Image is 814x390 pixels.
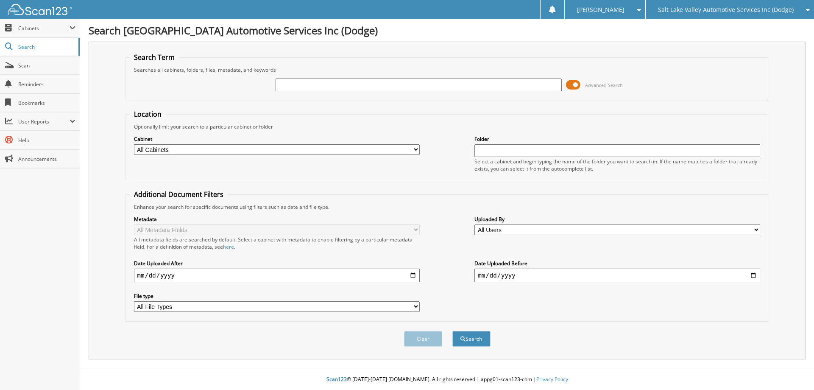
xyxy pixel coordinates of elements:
[130,203,765,210] div: Enhance your search for specific documents using filters such as date and file type.
[18,81,75,88] span: Reminders
[130,53,179,62] legend: Search Term
[326,376,347,383] span: Scan123
[474,260,760,267] label: Date Uploaded Before
[134,135,420,143] label: Cabinet
[536,376,568,383] a: Privacy Policy
[130,190,228,199] legend: Additional Document Filters
[89,23,806,37] h1: Search [GEOGRAPHIC_DATA] Automotive Services Inc (Dodge)
[474,158,760,172] div: Select a cabinet and begin typing the name of the folder you want to search in. If the name match...
[134,236,420,250] div: All metadata fields are searched by default. Select a cabinet with metadata to enable filtering b...
[577,7,624,12] span: [PERSON_NAME]
[18,137,75,144] span: Help
[585,82,623,88] span: Advanced Search
[474,269,760,282] input: end
[223,243,234,250] a: here
[658,7,794,12] span: Salt Lake Valley Automotive Services Inc (Dodge)
[18,62,75,69] span: Scan
[18,25,70,32] span: Cabinets
[134,269,420,282] input: start
[18,43,74,51] span: Search
[80,369,814,390] div: © [DATE]-[DATE] [DOMAIN_NAME]. All rights reserved | appg01-scan123-com |
[474,135,760,143] label: Folder
[452,331,491,347] button: Search
[474,216,760,223] label: Uploaded By
[130,123,765,130] div: Optionally limit your search to a particular cabinet or folder
[404,331,442,347] button: Clear
[130,109,166,119] legend: Location
[18,118,70,125] span: User Reports
[130,66,765,73] div: Searches all cabinets, folders, files, metadata, and keywords
[18,99,75,107] span: Bookmarks
[18,155,75,163] span: Announcements
[8,4,72,15] img: scan123-logo-white.svg
[134,216,420,223] label: Metadata
[134,260,420,267] label: Date Uploaded After
[134,292,420,300] label: File type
